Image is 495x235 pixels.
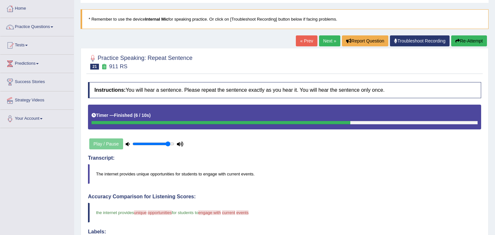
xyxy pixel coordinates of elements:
[81,9,489,29] blockquote: * Remember to use the device for speaking practice. Or click on [Troubleshoot Recording] button b...
[0,73,74,89] a: Success Stories
[134,210,147,215] span: unique
[0,110,74,126] a: Your Account
[222,210,235,215] span: current
[342,35,388,46] button: Report Question
[319,35,340,46] a: Next »
[94,87,126,93] b: Instructions:
[0,36,74,52] a: Tests
[96,210,134,215] span: the internet provides
[172,210,198,215] span: for students to
[296,35,317,46] a: « Prev
[149,113,151,118] b: )
[0,55,74,71] a: Predictions
[88,229,481,235] h4: Labels:
[145,17,168,22] b: Internal Mic
[236,210,248,215] span: events
[92,113,150,118] h5: Timer —
[88,53,192,70] h2: Practice Speaking: Repeat Sentence
[101,64,107,70] small: Exam occurring question
[88,82,481,98] h4: You will hear a sentence. Please repeat the sentence exactly as you hear it. You will hear the se...
[109,63,128,70] small: 911 RS
[390,35,450,46] a: Troubleshoot Recording
[451,35,487,46] button: Re-Attempt
[148,210,171,215] span: opportunities
[134,113,135,118] b: (
[88,155,481,161] h4: Transcript:
[90,64,99,70] span: 21
[0,18,74,34] a: Practice Questions
[88,194,481,200] h4: Accuracy Comparison for Listening Scores:
[198,210,221,215] span: engage with
[0,91,74,108] a: Strategy Videos
[135,113,149,118] b: 6 / 10s
[114,113,133,118] b: Finished
[88,164,481,184] blockquote: The internet provides unique opportunities for students to engage with current events.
